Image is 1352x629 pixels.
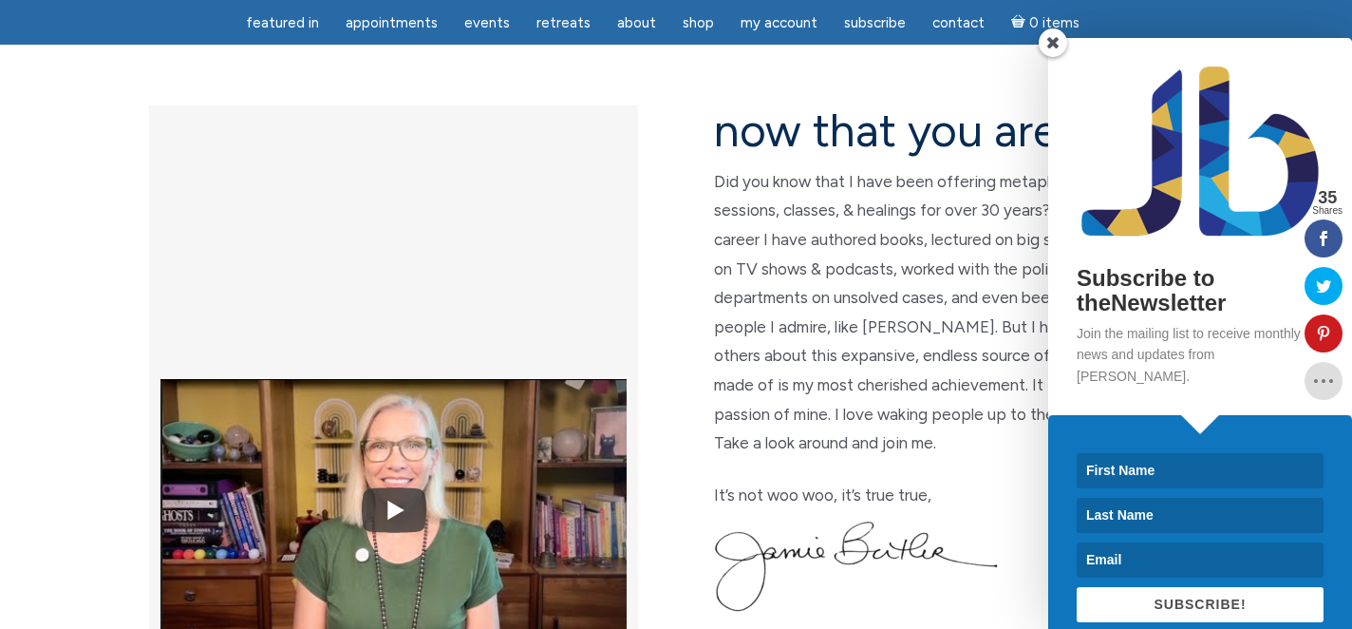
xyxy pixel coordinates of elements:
a: Contact [921,5,996,42]
a: Subscribe [833,5,917,42]
a: My Account [729,5,829,42]
p: It’s not woo woo, it’s true true, [714,481,1203,510]
span: My Account [741,14,817,31]
a: About [606,5,667,42]
span: Shop [683,14,714,31]
span: featured in [246,14,319,31]
input: Email [1077,543,1324,578]
h2: Subscribe to theNewsletter [1077,266,1324,316]
span: Shares [1312,206,1343,216]
span: Events [464,14,510,31]
a: Cart0 items [1000,3,1091,42]
h2: now that you are here… [714,105,1203,156]
a: Shop [671,5,725,42]
input: Last Name [1077,498,1324,533]
span: Retreats [536,14,591,31]
span: Subscribe [844,14,906,31]
a: featured in [235,5,330,42]
span: SUBSCRIBE! [1154,597,1246,612]
a: Retreats [525,5,602,42]
button: SUBSCRIBE! [1077,587,1324,622]
a: Events [453,5,521,42]
span: Appointments [346,14,438,31]
span: 0 items [1029,16,1080,30]
span: 35 [1312,189,1343,206]
span: About [617,14,656,31]
i: Cart [1011,14,1029,31]
a: Appointments [334,5,449,42]
p: Did you know that I have been offering metaphysical & spiritual sessions, classes, & healings for... [714,167,1203,458]
input: First Name [1077,453,1324,488]
p: Join the mailing list to receive monthly news and updates from [PERSON_NAME]. [1077,323,1324,387]
span: Contact [932,14,985,31]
